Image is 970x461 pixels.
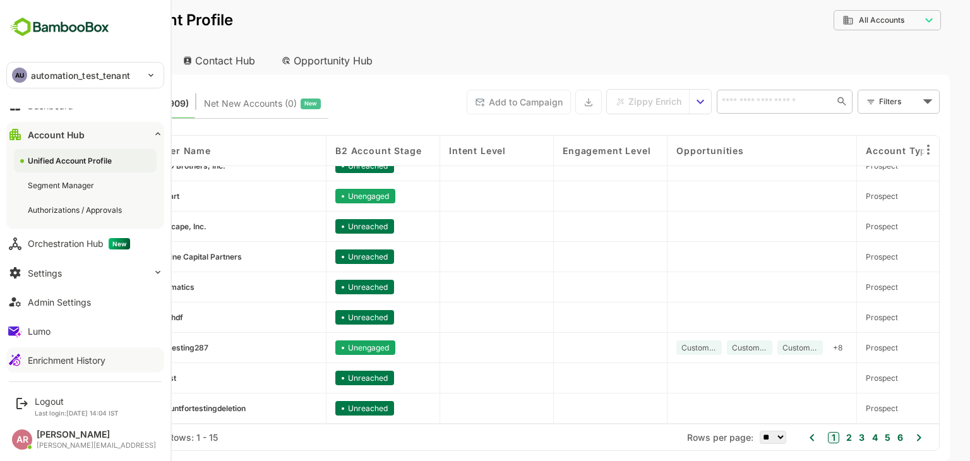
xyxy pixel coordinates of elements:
[35,396,119,407] div: Logout
[12,429,32,450] div: AR
[835,95,875,108] div: Filters
[28,355,105,366] div: Enrichment History
[291,189,351,203] div: Unengaged
[109,238,130,249] span: New
[291,310,350,325] div: Unreached
[12,68,27,83] div: AU
[160,95,277,112] div: Newly surfaced ICP-fit accounts from Intent, Website, LinkedIn, and other engagement signals.
[7,63,164,88] div: AUautomation_test_tenant
[688,343,723,352] span: Custom data integrations
[291,145,377,156] span: B2 Account Stage
[822,145,888,156] span: Account Type
[291,219,350,234] div: Unreached
[28,268,62,278] div: Settings
[35,409,119,417] p: Last login: [DATE] 14:04 IST
[37,429,156,440] div: [PERSON_NAME]
[789,8,897,33] div: All Accounts
[645,90,667,114] button: select enrich strategy
[422,90,527,114] button: Add to Campaign
[837,431,846,445] button: 5
[28,129,85,140] div: Account Hub
[28,155,114,166] div: Unified Account Profile
[20,47,124,75] div: Account Hub
[822,191,854,201] span: Prospect
[834,88,895,115] div: Filters
[822,282,854,292] span: Prospect
[38,95,145,112] span: Known accounts you’ve identified to target - imported from CRM, Offline upload, or promoted from ...
[108,222,162,231] span: Genscape, Inc.
[20,13,189,28] p: Unified Account Profile
[31,69,130,82] p: automation_test_tenant
[643,432,709,443] span: Rows per page:
[291,280,350,294] div: Unreached
[37,441,156,450] div: [PERSON_NAME][EMAIL_ADDRESS]
[822,252,854,261] span: Prospect
[108,373,132,383] span: Ustest
[108,404,201,413] span: accountfortestingdeletion
[28,205,124,215] div: Authorizations / Approvals
[108,313,139,322] span: sdfjghdf
[227,47,340,75] div: Opportunity Hub
[562,89,668,114] div: enrich split button
[6,318,164,344] button: Lumo
[632,145,700,156] span: Opportunities
[108,191,135,201] span: Flipkart
[6,15,113,39] img: BambooboxFullLogoMark.5f36c76dfaba33ec1ec1367b70bb1252.svg
[28,180,97,191] div: Segment Manager
[6,122,164,147] button: Account Hub
[531,90,558,114] button: Export the selected data as CSV
[260,95,273,112] span: New
[637,343,673,352] span: Custom data integrations
[784,340,803,355] div: + 8
[6,347,164,373] button: Enrichment History
[825,431,834,445] button: 4
[850,431,859,445] button: 6
[822,313,854,322] span: Prospect
[822,222,854,231] span: Prospect
[405,145,462,156] span: Intent Level
[6,289,164,314] button: Admin Settings
[822,373,854,383] span: Prospect
[38,432,174,443] div: Total Rows: 17909 | Rows: 1 - 15
[784,432,795,443] button: 1
[108,282,150,292] span: Pragmatics
[291,401,350,416] div: Unreached
[108,252,198,261] span: Aquiline Capital Partners
[6,260,164,285] button: Settings
[108,343,164,352] span: linuxtesting287
[563,90,645,114] button: Zippy Enrich
[799,431,808,445] button: 2
[291,371,350,385] div: Unreached
[822,404,854,413] span: Prospect
[811,431,820,445] button: 3
[738,343,774,352] span: Custom data integrations
[129,47,222,75] div: Contact Hub
[28,238,130,249] div: Orchestration Hub
[291,249,350,264] div: Unreached
[6,231,164,256] button: Orchestration HubNew
[584,93,637,110] span: Zippy Enrich
[89,145,167,156] span: Customer Name
[822,343,854,352] span: Prospect
[815,16,860,25] span: All Accounts
[28,326,51,337] div: Lumo
[160,95,253,112] span: Net New Accounts ( 0 )
[798,15,877,26] div: All Accounts
[291,340,351,355] div: Unengaged
[28,297,91,308] div: Admin Settings
[518,145,606,156] span: Engagement Level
